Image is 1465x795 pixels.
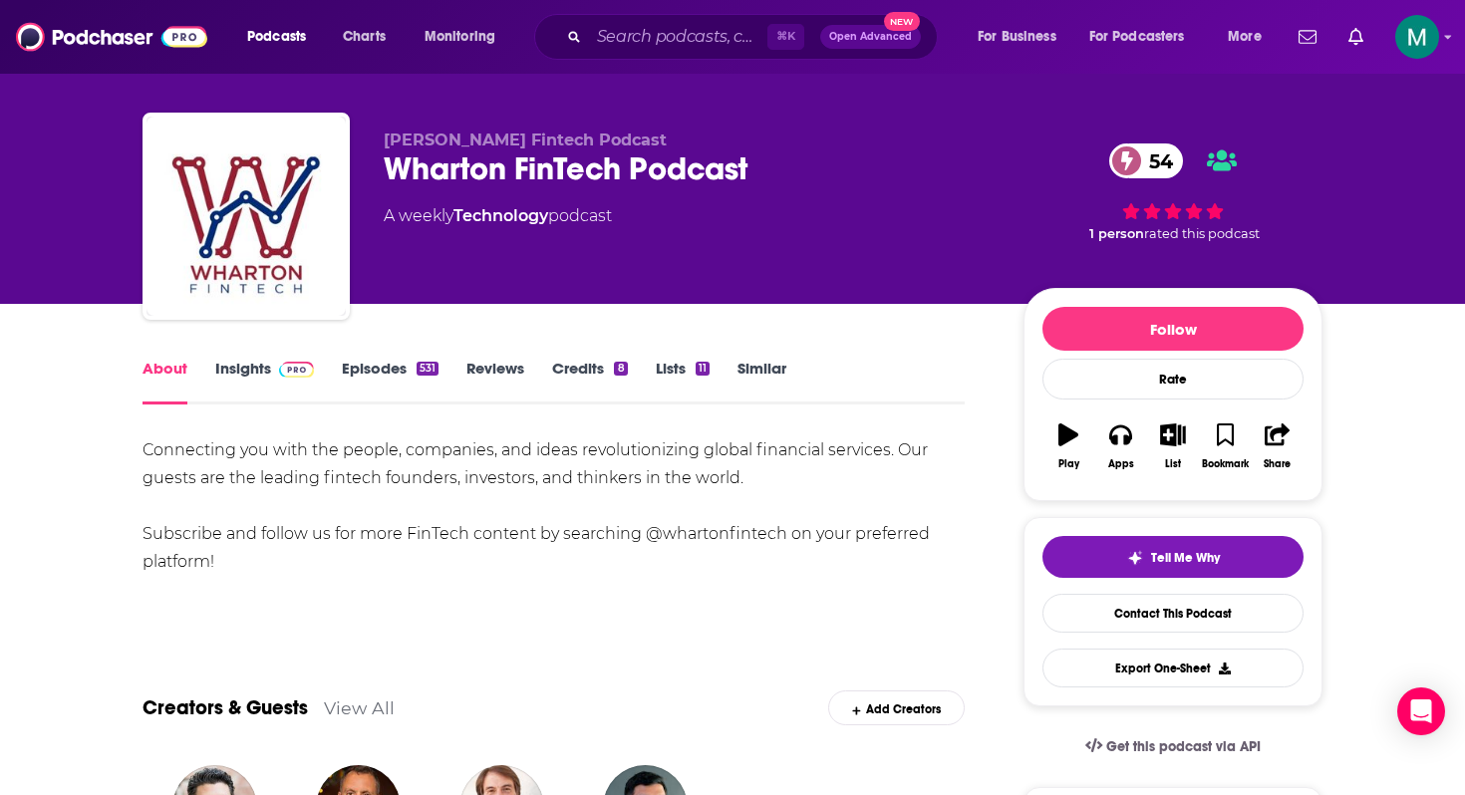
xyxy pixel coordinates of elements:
div: Share [1264,458,1291,470]
div: Open Intercom Messenger [1397,687,1445,735]
button: open menu [1076,21,1214,53]
a: Similar [737,359,786,404]
div: 11 [696,362,710,376]
div: 531 [417,362,439,376]
button: Play [1042,410,1094,482]
a: Technology [453,206,548,225]
span: More [1228,23,1262,51]
div: List [1165,458,1181,470]
button: Follow [1042,307,1304,351]
div: Bookmark [1202,458,1249,470]
span: For Business [978,23,1056,51]
div: Play [1058,458,1079,470]
a: About [143,359,187,404]
span: New [884,12,920,31]
button: Export One-Sheet [1042,649,1304,687]
button: List [1147,410,1199,482]
span: 1 person [1089,226,1144,241]
img: Podchaser - Follow, Share and Rate Podcasts [16,18,207,56]
span: Tell Me Why [1151,550,1220,566]
span: rated this podcast [1144,226,1260,241]
button: Open AdvancedNew [820,25,921,49]
span: ⌘ K [767,24,804,50]
span: Logged in as milan.penny [1395,15,1439,59]
img: User Profile [1395,15,1439,59]
a: Episodes531 [342,359,439,404]
span: Monitoring [425,23,495,51]
img: Wharton FinTech Podcast [146,117,346,316]
img: tell me why sparkle [1127,550,1143,566]
button: Apps [1094,410,1146,482]
a: View All [324,697,395,718]
a: Show notifications dropdown [1340,20,1371,54]
input: Search podcasts, credits, & more... [589,21,767,53]
span: Open Advanced [829,32,912,42]
div: Rate [1042,359,1304,399]
button: open menu [964,21,1081,53]
span: 54 [1129,143,1183,178]
div: 8 [614,362,627,376]
a: Lists11 [656,359,710,404]
div: Add Creators [828,690,965,725]
span: Get this podcast via API [1106,738,1261,755]
span: [PERSON_NAME] Fintech Podcast [384,131,667,149]
span: Podcasts [247,23,306,51]
button: open menu [1214,21,1287,53]
button: open menu [411,21,521,53]
a: 54 [1109,143,1183,178]
a: InsightsPodchaser Pro [215,359,314,404]
div: Search podcasts, credits, & more... [553,14,957,60]
div: A weekly podcast [384,204,612,228]
img: Podchaser Pro [279,362,314,378]
div: 54 1 personrated this podcast [1024,131,1322,254]
a: Charts [330,21,398,53]
span: Charts [343,23,386,51]
button: Share [1252,410,1304,482]
div: Connecting you with the people, companies, and ideas revolutionizing global financial services. O... [143,436,965,576]
a: Show notifications dropdown [1291,20,1324,54]
span: For Podcasters [1089,23,1185,51]
button: open menu [233,21,332,53]
a: Credits8 [552,359,627,404]
button: Show profile menu [1395,15,1439,59]
a: Get this podcast via API [1069,722,1277,771]
a: Creators & Guests [143,695,308,720]
a: Reviews [466,359,524,404]
a: Contact This Podcast [1042,594,1304,633]
div: Apps [1108,458,1134,470]
button: tell me why sparkleTell Me Why [1042,536,1304,578]
button: Bookmark [1199,410,1251,482]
